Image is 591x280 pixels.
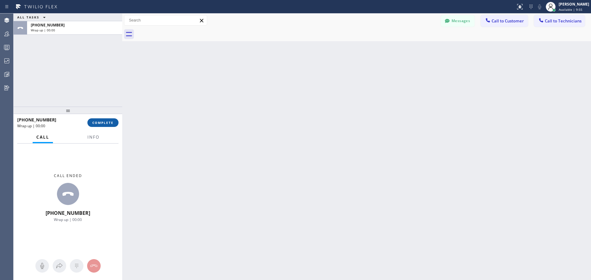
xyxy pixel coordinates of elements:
button: Messages [441,15,475,27]
span: COMPLETE [92,120,114,125]
span: Call to Customer [492,18,524,24]
button: Mute [35,259,49,273]
button: COMPLETE [87,118,119,127]
span: [PHONE_NUMBER] [31,22,65,28]
button: Hang up [87,259,101,273]
button: Call to Customer [481,15,528,27]
input: Search [124,15,207,25]
span: Available | 9:55 [559,7,582,12]
button: Call [33,131,53,143]
button: ALL TASKS [14,14,52,21]
span: Wrap up | 00:00 [54,217,82,222]
span: Call [36,134,49,140]
div: [PERSON_NAME] [559,2,589,7]
button: Call to Technicians [534,15,585,27]
span: Info [87,134,99,140]
span: Wrap up | 00:00 [31,28,55,32]
span: Call to Technicians [545,18,581,24]
button: Open directory [53,259,66,273]
span: Call ended [54,173,82,178]
span: Wrap up | 00:00 [17,123,45,128]
span: ALL TASKS [17,15,39,19]
button: Info [84,131,103,143]
button: Open dialpad [70,259,83,273]
span: [PHONE_NUMBER] [17,117,56,123]
span: [PHONE_NUMBER] [46,210,90,216]
button: Mute [535,2,544,11]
